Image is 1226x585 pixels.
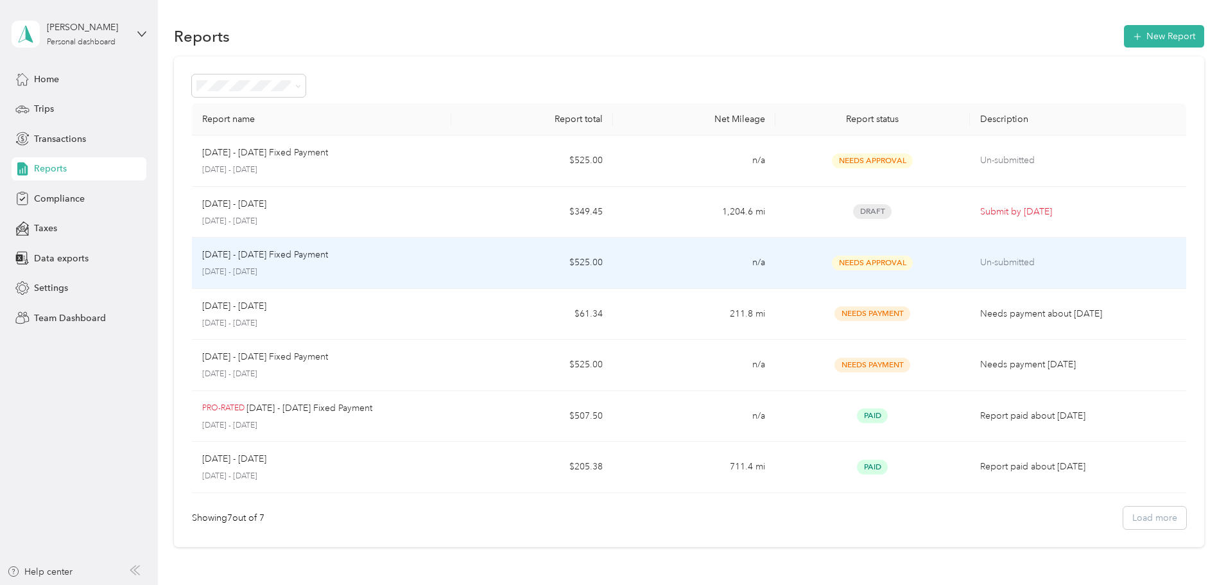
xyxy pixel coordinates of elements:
p: PRO-RATED [202,403,245,414]
p: [DATE] - [DATE] [202,216,441,227]
td: $61.34 [451,289,613,340]
p: Report paid about [DATE] [980,460,1176,474]
p: [DATE] - [DATE] [202,164,441,176]
td: $525.00 [451,135,613,187]
p: [DATE] - [DATE] [202,452,266,466]
p: Needs payment about [DATE] [980,307,1176,321]
td: 711.4 mi [613,442,775,493]
span: Settings [34,281,68,295]
span: Reports [34,162,67,175]
p: [DATE] - [DATE] Fixed Payment [202,350,328,364]
div: Personal dashboard [47,39,116,46]
span: Paid [857,408,888,423]
td: 1,204.6 mi [613,187,775,238]
td: n/a [613,340,775,391]
p: [DATE] - [DATE] [202,420,441,432]
span: Needs Payment [834,306,910,321]
iframe: Everlance-gr Chat Button Frame [1154,513,1226,585]
th: Report name [192,103,451,135]
p: [DATE] - [DATE] [202,299,266,313]
button: New Report [1124,25,1204,48]
div: Showing 7 out of 7 [192,511,264,525]
p: [DATE] - [DATE] [202,318,441,329]
td: $205.38 [451,442,613,493]
span: Needs Approval [832,256,913,270]
p: Un-submitted [980,256,1176,270]
td: $525.00 [451,340,613,391]
td: n/a [613,135,775,187]
span: Taxes [34,222,57,235]
th: Report total [451,103,613,135]
div: [PERSON_NAME] [47,21,127,34]
td: n/a [613,391,775,442]
td: n/a [613,238,775,289]
button: Help center [7,565,73,579]
th: Net Mileage [613,103,775,135]
th: Description [970,103,1186,135]
td: 211.8 mi [613,289,775,340]
td: $525.00 [451,238,613,289]
span: Needs Payment [834,358,910,372]
p: Un-submitted [980,153,1176,168]
span: Trips [34,102,54,116]
p: [DATE] - [DATE] Fixed Payment [202,146,328,160]
p: [DATE] - [DATE] [202,369,441,380]
p: Submit by [DATE] [980,205,1176,219]
p: [DATE] - [DATE] Fixed Payment [246,401,372,415]
p: [DATE] - [DATE] [202,197,266,211]
span: Draft [853,204,892,219]
p: [DATE] - [DATE] Fixed Payment [202,248,328,262]
span: Needs Approval [832,153,913,168]
td: $507.50 [451,391,613,442]
span: Paid [857,460,888,475]
span: Home [34,73,59,86]
span: Compliance [34,192,85,205]
td: $349.45 [451,187,613,238]
span: Team Dashboard [34,311,106,325]
span: Transactions [34,132,86,146]
p: [DATE] - [DATE] [202,471,441,482]
h1: Reports [174,30,230,43]
div: Report status [786,114,960,125]
p: Report paid about [DATE] [980,409,1176,423]
p: [DATE] - [DATE] [202,266,441,278]
span: Data exports [34,252,89,265]
p: Needs payment [DATE] [980,358,1176,372]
